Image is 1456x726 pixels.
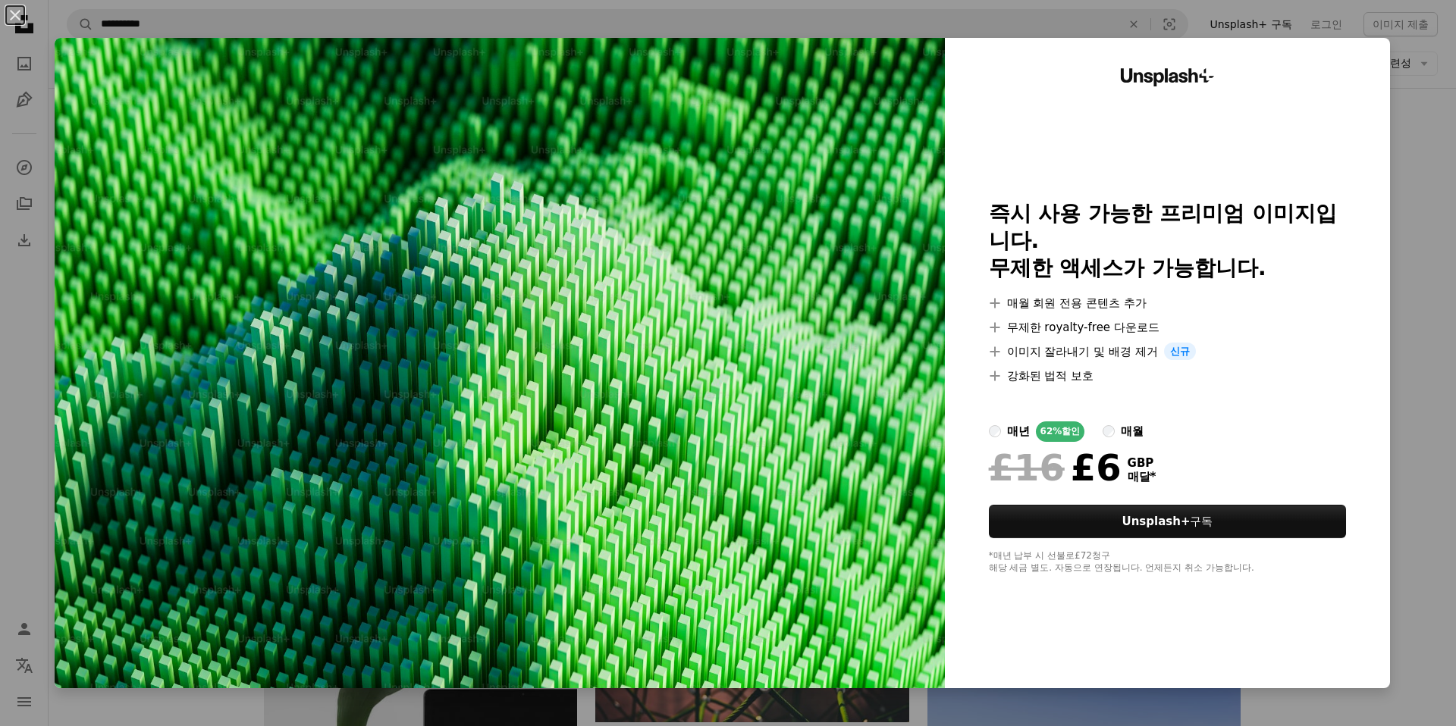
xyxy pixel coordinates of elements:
strong: Unsplash+ [1122,515,1191,528]
h2: 즉시 사용 가능한 프리미엄 이미지입니다. 무제한 액세스가 가능합니다. [989,200,1347,282]
div: *매년 납부 시 선불로 £72 청구 해당 세금 별도. 자동으로 연장됩니다. 언제든지 취소 가능합니다. [989,550,1347,574]
div: £6 [989,448,1122,487]
li: 강화된 법적 보호 [989,367,1347,385]
span: £16 [989,448,1065,487]
span: 신규 [1164,343,1196,361]
input: 매년62%할인 [989,425,1001,437]
div: 매월 [1121,422,1144,440]
div: 62% 할인 [1036,421,1085,442]
div: 매년 [1007,422,1030,440]
span: GBP [1128,456,1156,470]
input: 매월 [1103,425,1115,437]
li: 이미지 잘라내기 및 배경 제거 [989,343,1347,361]
button: Unsplash+구독 [989,505,1347,538]
li: 매월 회원 전용 콘텐츠 추가 [989,294,1347,312]
li: 무제한 royalty-free 다운로드 [989,318,1347,336]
